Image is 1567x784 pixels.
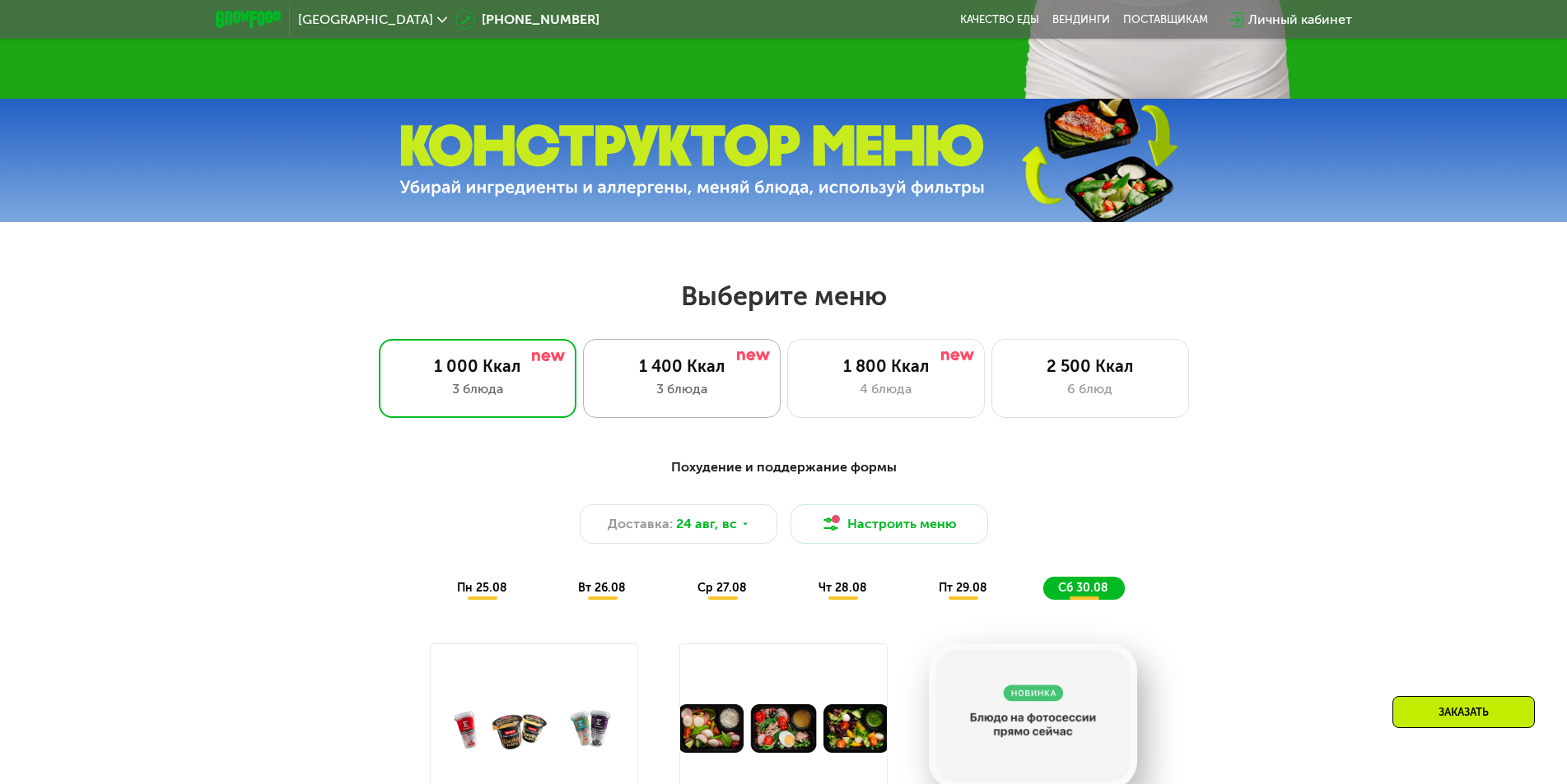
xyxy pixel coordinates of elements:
a: [PHONE_NUMBER] [455,10,599,30]
div: 6 блюд [1009,379,1172,399]
span: пт 29.08 [939,581,987,595]
div: 3 блюда [600,379,763,399]
div: 1 400 Ккал [600,356,763,376]
button: Настроить меню [790,504,988,544]
a: Вендинги [1052,13,1110,26]
span: [GEOGRAPHIC_DATA] [298,13,433,26]
div: 4 блюда [804,379,968,399]
div: Заказать [1392,696,1535,728]
div: 1 000 Ккал [396,356,559,376]
div: 1 800 Ккал [804,356,968,376]
a: Качество еды [960,13,1039,26]
span: 24 авг, вс [676,514,737,534]
div: Личный кабинет [1248,10,1352,30]
h2: Выберите меню [53,280,1514,313]
span: сб 30.08 [1058,581,1108,595]
div: поставщикам [1123,13,1208,26]
span: Доставка: [608,514,673,534]
div: 2 500 Ккал [1009,356,1172,376]
span: ср 27.08 [697,581,747,595]
div: 3 блюда [396,379,559,399]
span: чт 28.08 [818,581,867,595]
span: вт 26.08 [578,581,626,595]
span: пн 25.08 [457,581,507,595]
div: Похудение и поддержание формы [296,457,1271,478]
